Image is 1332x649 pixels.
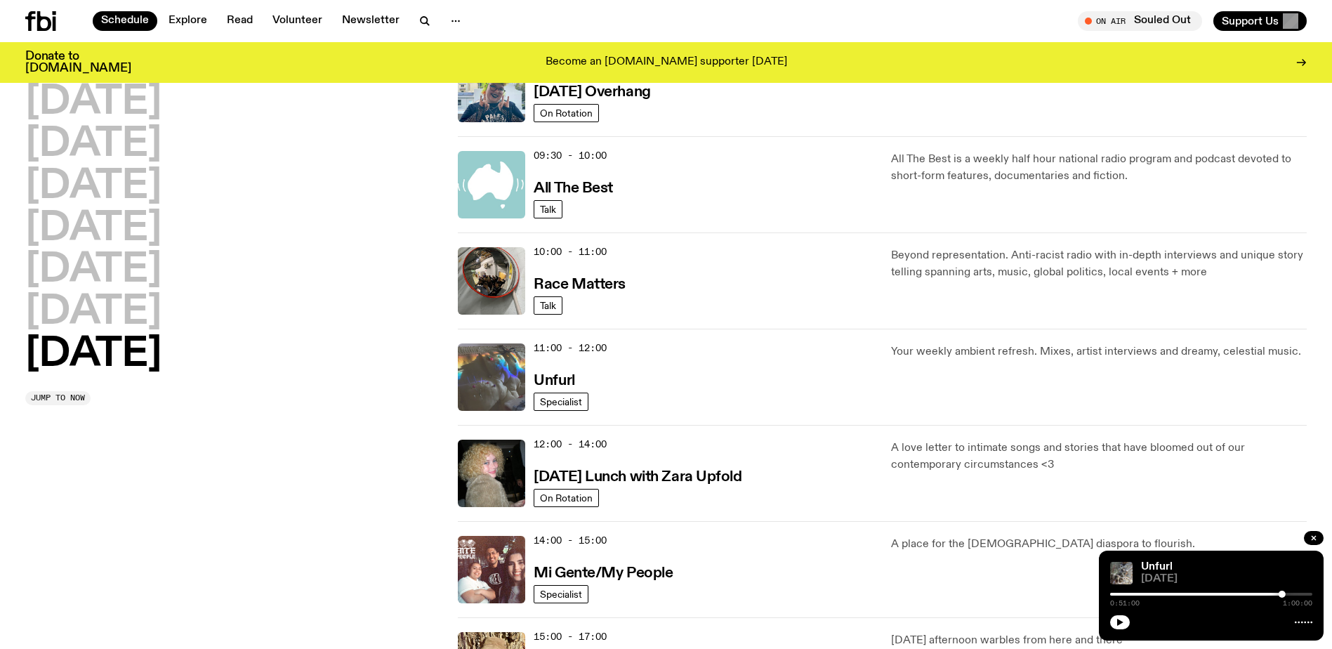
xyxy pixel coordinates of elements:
[534,534,607,547] span: 14:00 - 15:00
[546,56,787,69] p: Become an [DOMAIN_NAME] supporter [DATE]
[534,341,607,355] span: 11:00 - 12:00
[1141,561,1173,572] a: Unfurl
[534,374,574,388] h3: Unfurl
[534,489,599,507] a: On Rotation
[1110,600,1140,607] span: 0:51:00
[534,181,613,196] h3: All The Best
[534,566,673,581] h3: Mi Gente/My People
[540,396,582,407] span: Specialist
[534,82,650,100] a: [DATE] Overhang
[1078,11,1202,31] button: On AirSouled Out
[891,632,1307,649] p: [DATE] afternoon warbles from here and there
[534,438,607,451] span: 12:00 - 14:00
[25,209,161,249] button: [DATE]
[534,275,626,292] a: Race Matters
[534,467,741,485] a: [DATE] Lunch with Zara Upfold
[31,394,85,402] span: Jump to now
[25,251,161,290] button: [DATE]
[25,335,161,374] button: [DATE]
[891,343,1307,360] p: Your weekly ambient refresh. Mixes, artist interviews and dreamy, celestial music.
[534,470,741,485] h3: [DATE] Lunch with Zara Upfold
[25,83,161,122] button: [DATE]
[891,151,1307,185] p: All The Best is a weekly half hour national radio program and podcast devoted to short-form featu...
[25,125,161,164] button: [DATE]
[1222,15,1279,27] span: Support Us
[93,11,157,31] a: Schedule
[534,585,588,603] a: Specialist
[458,440,525,507] img: A digital camera photo of Zara looking to her right at the camera, smiling. She is wearing a ligh...
[25,391,91,405] button: Jump to now
[540,204,556,214] span: Talk
[1283,600,1312,607] span: 1:00:00
[534,371,574,388] a: Unfurl
[540,589,582,599] span: Specialist
[891,536,1307,553] p: A place for the [DEMOGRAPHIC_DATA] diaspora to flourish.
[540,300,556,310] span: Talk
[1213,11,1307,31] button: Support Us
[218,11,261,31] a: Read
[534,393,588,411] a: Specialist
[534,200,562,218] a: Talk
[1141,574,1312,584] span: [DATE]
[891,247,1307,281] p: Beyond representation. Anti-racist radio with in-depth interviews and unique story telling spanni...
[160,11,216,31] a: Explore
[25,51,131,74] h3: Donate to [DOMAIN_NAME]
[534,563,673,581] a: Mi Gente/My People
[534,296,562,315] a: Talk
[25,293,161,332] button: [DATE]
[534,178,613,196] a: All The Best
[334,11,408,31] a: Newsletter
[534,149,607,162] span: 09:30 - 10:00
[540,492,593,503] span: On Rotation
[264,11,331,31] a: Volunteer
[25,167,161,206] button: [DATE]
[534,630,607,643] span: 15:00 - 17:00
[891,440,1307,473] p: A love letter to intimate songs and stories that have bloomed out of our contemporary circumstanc...
[534,85,650,100] h3: [DATE] Overhang
[540,107,593,118] span: On Rotation
[534,104,599,122] a: On Rotation
[458,247,525,315] img: A photo of the Race Matters team taken in a rear view or "blindside" mirror. A bunch of people of...
[458,343,525,411] img: A piece of fabric is pierced by sewing pins with different coloured heads, a rainbow light is cas...
[534,277,626,292] h3: Race Matters
[534,245,607,258] span: 10:00 - 11:00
